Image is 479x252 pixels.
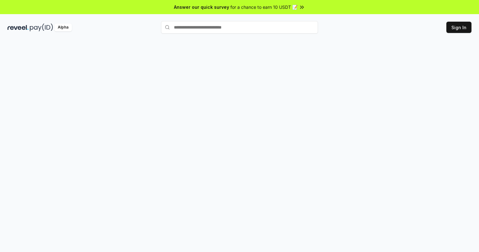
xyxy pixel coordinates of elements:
button: Sign In [446,22,471,33]
img: reveel_dark [8,24,29,31]
div: Alpha [54,24,72,31]
span: Answer our quick survey [174,4,229,10]
span: for a chance to earn 10 USDT 📝 [230,4,298,10]
img: pay_id [30,24,53,31]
